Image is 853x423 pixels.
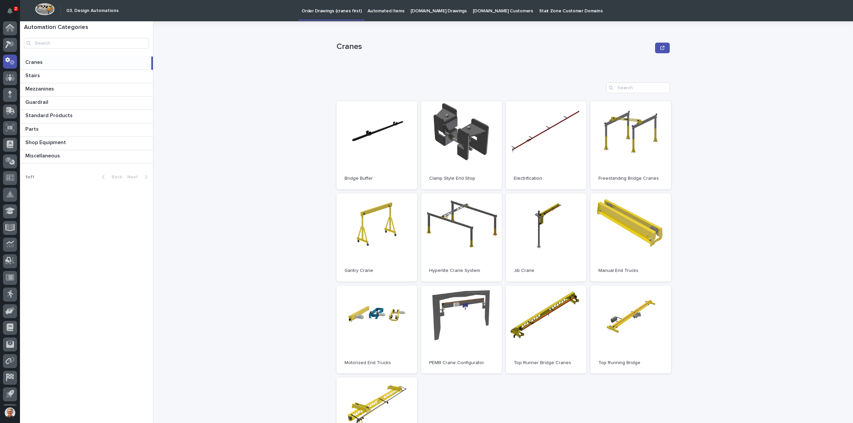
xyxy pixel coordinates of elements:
a: PartsParts [20,123,153,137]
p: Stairs [25,71,41,79]
p: Mezzanines [25,85,55,92]
a: Hyperlite Crane System [421,193,502,282]
p: Parts [25,125,40,132]
a: Manual End Trucks [590,193,671,282]
input: Search [606,83,670,93]
p: 2 [15,6,17,11]
p: Shop Equipment [25,138,67,146]
p: Jib Crane [514,268,578,274]
p: Gantry Crane [345,268,409,274]
img: Workspace Logo [35,3,55,15]
a: PEMB Crane Configurator [421,286,502,374]
a: Top Runner Bridge Cranes [506,286,586,374]
a: GuardrailGuardrail [20,97,153,110]
button: Back [97,174,125,180]
p: Hyperlite Crane System [429,268,494,274]
a: MezzaninesMezzanines [20,83,153,97]
p: Freestanding Bridge Cranes [598,176,663,181]
a: CranesCranes [20,57,153,70]
p: PEMB Crane Configurator [429,360,494,366]
button: users-avatar [3,406,17,420]
button: Notifications [3,4,17,18]
a: Motorized End Trucks [337,286,417,374]
a: Bridge Buffer [337,101,417,189]
p: Clamp Style End Stop [429,176,494,181]
p: Cranes [337,42,652,52]
span: Back [108,175,122,179]
div: Notifications2 [8,8,17,19]
p: Motorized End Trucks [345,360,409,366]
p: Guardrail [25,98,50,106]
a: Freestanding Bridge Cranes [590,101,671,189]
a: Electrification [506,101,586,189]
a: Clamp Style End Stop [421,101,502,189]
p: Miscellaneous [25,151,61,159]
a: Top Running Bridge [590,286,671,374]
h1: Automation Categories [24,24,149,31]
a: Shop EquipmentShop Equipment [20,137,153,150]
a: Jib Crane [506,193,586,282]
h2: 03. Design Automations [66,8,119,14]
input: Search [24,38,149,49]
p: Top Runner Bridge Cranes [514,360,578,366]
p: Bridge Buffer [345,176,409,181]
p: 1 of 1 [20,169,40,185]
span: Next [127,175,142,179]
button: Next [125,174,153,180]
a: MiscellaneousMiscellaneous [20,150,153,163]
p: Electrification [514,176,578,181]
a: Gantry Crane [337,193,417,282]
p: Standard Products [25,111,74,119]
p: Manual End Trucks [598,268,663,274]
p: Top Running Bridge [598,360,663,366]
a: StairsStairs [20,70,153,83]
a: Standard ProductsStandard Products [20,110,153,123]
p: Cranes [25,58,44,66]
